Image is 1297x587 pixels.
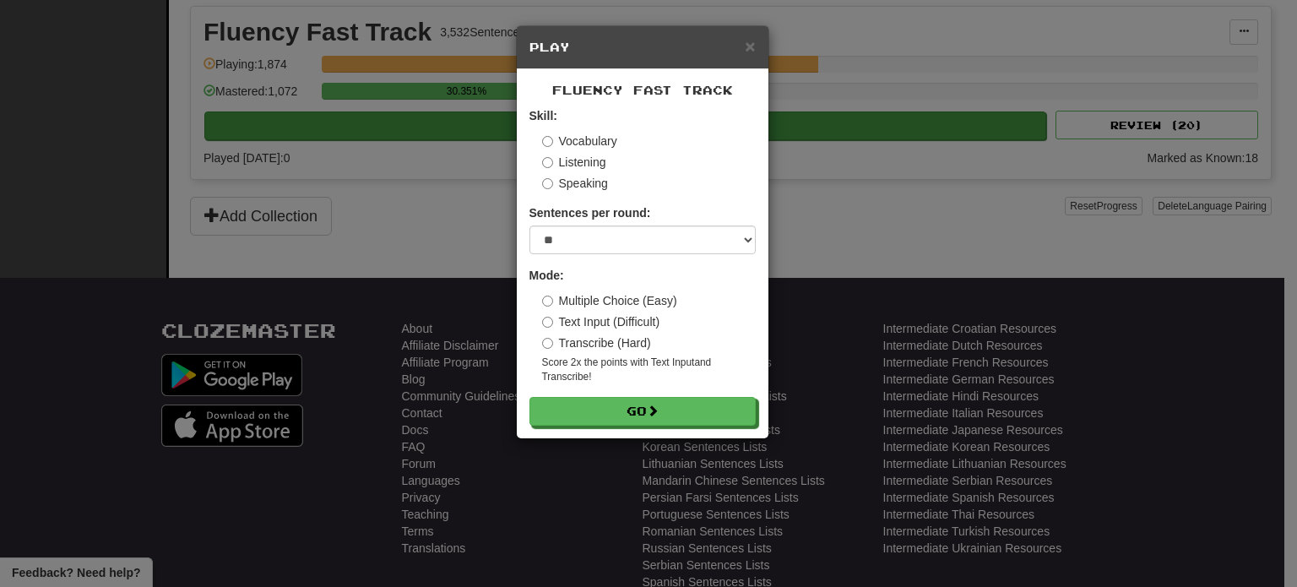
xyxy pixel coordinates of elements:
label: Text Input (Difficult) [542,313,660,330]
label: Sentences per round: [529,204,651,221]
input: Multiple Choice (Easy) [542,296,553,307]
label: Speaking [542,175,608,192]
input: Transcribe (Hard) [542,338,553,349]
h5: Play [529,39,756,56]
input: Speaking [542,178,553,189]
strong: Mode: [529,269,564,282]
span: Fluency Fast Track [552,83,733,97]
label: Vocabulary [542,133,617,149]
small: Score 2x the points with Text Input and Transcribe ! [542,356,756,384]
label: Transcribe (Hard) [542,334,651,351]
input: Text Input (Difficult) [542,317,553,328]
label: Listening [542,154,606,171]
button: Close [745,37,755,55]
label: Multiple Choice (Easy) [542,292,677,309]
strong: Skill: [529,109,557,122]
input: Vocabulary [542,136,553,147]
span: × [745,36,755,56]
input: Listening [542,157,553,168]
button: Go [529,397,756,426]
